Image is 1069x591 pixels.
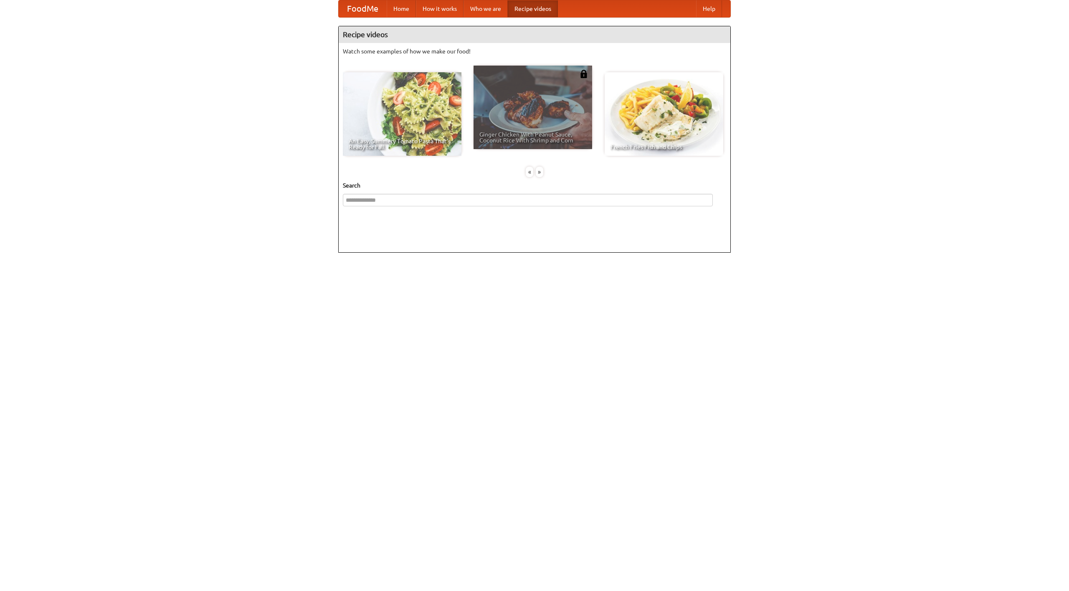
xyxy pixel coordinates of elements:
[349,138,456,150] span: An Easy, Summery Tomato Pasta That's Ready for Fall
[536,167,543,177] div: »
[696,0,722,17] a: Help
[339,26,730,43] h4: Recipe videos
[605,72,723,156] a: French Fries Fish and Chips
[339,0,387,17] a: FoodMe
[416,0,464,17] a: How it works
[343,72,461,156] a: An Easy, Summery Tomato Pasta That's Ready for Fall
[343,47,726,56] p: Watch some examples of how we make our food!
[526,167,533,177] div: «
[610,144,717,150] span: French Fries Fish and Chips
[343,181,726,190] h5: Search
[464,0,508,17] a: Who we are
[580,70,588,78] img: 483408.png
[508,0,558,17] a: Recipe videos
[387,0,416,17] a: Home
